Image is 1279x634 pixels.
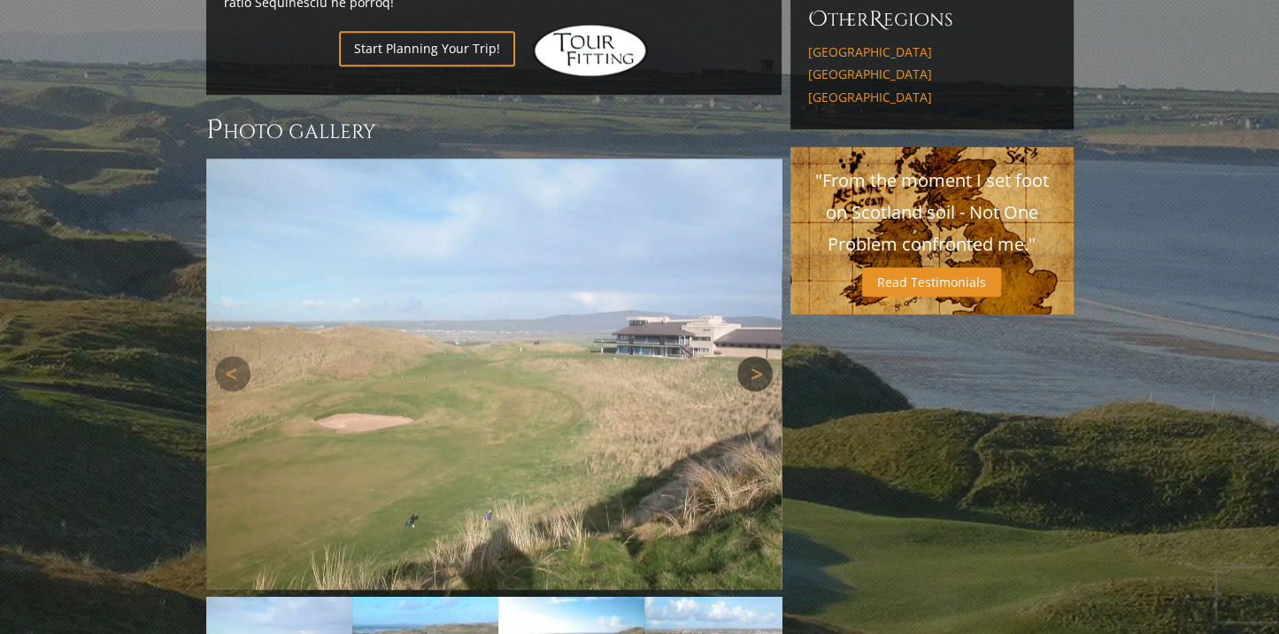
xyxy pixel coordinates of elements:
a: [GEOGRAPHIC_DATA] [808,44,1056,60]
span: O [808,5,828,34]
img: Hidden Links [533,24,648,77]
a: [GEOGRAPHIC_DATA] [808,89,1056,105]
a: Read Testimonials [862,267,1001,297]
a: Previous [215,356,250,391]
h6: ther egions [808,5,1056,34]
h3: Photo Gallery [206,112,782,148]
p: "From the moment I set foot on Scotland soil - Not One Problem confronted me." [808,165,1056,260]
a: [GEOGRAPHIC_DATA] [808,66,1056,82]
a: Start Planning Your Trip! [339,31,515,66]
span: R [869,5,883,34]
a: Next [737,356,773,391]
